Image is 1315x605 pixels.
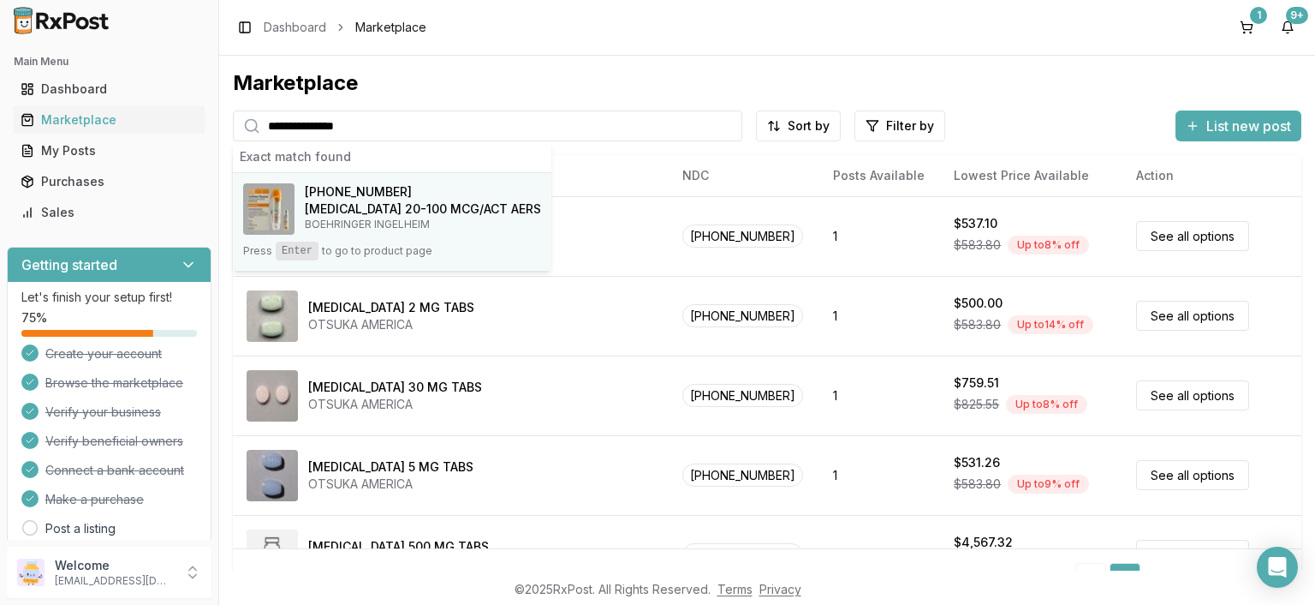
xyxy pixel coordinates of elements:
[7,199,211,226] button: Sales
[14,55,205,69] h2: Main Menu
[1008,315,1093,334] div: Up to 14 % off
[954,316,1001,333] span: $583.80
[21,204,198,221] div: Sales
[45,404,161,421] span: Verify your business
[21,111,198,129] div: Marketplace
[940,155,1122,196] th: Lowest Price Available
[954,476,1001,493] span: $583.80
[21,81,198,98] div: Dashboard
[1136,301,1249,331] a: See all options
[682,304,803,327] span: [PHONE_NUMBER]
[308,316,474,333] div: OTSUKA AMERICA
[819,276,940,356] td: 1
[1122,155,1301,196] th: Action
[1212,563,1243,594] a: 25
[1008,475,1089,494] div: Up to 9 % off
[819,356,940,435] td: 1
[21,173,198,190] div: Purchases
[1175,119,1301,136] a: List new post
[7,75,211,103] button: Dashboard
[14,166,205,197] a: Purchases
[355,19,426,36] span: Marketplace
[308,396,482,413] div: OTSUKA AMERICA
[1136,221,1249,251] a: See all options
[308,299,474,316] div: [MEDICAL_DATA] 2 MG TABS
[7,106,211,134] button: Marketplace
[276,242,318,261] kbd: Enter
[1144,563,1175,594] a: 2
[1233,14,1260,41] button: 1
[854,111,945,141] button: Filter by
[7,137,211,165] button: My Posts
[322,244,432,258] span: to go to product page
[954,534,1013,551] div: $4,567.32
[1136,460,1249,490] a: See all options
[954,295,1003,312] div: $500.00
[55,557,174,574] p: Welcome
[1075,563,1281,594] nav: pagination
[233,141,551,173] div: Exact match found
[954,215,997,232] div: $537.10
[45,433,183,450] span: Verify beneficial owners
[253,570,404,587] div: Showing 1 to 15 of 372 entries
[1006,395,1087,414] div: Up to 8 % off
[1206,116,1291,136] span: List new post
[45,491,144,508] span: Make a purchase
[14,74,205,105] a: Dashboard
[21,309,47,326] span: 75 %
[1250,7,1267,24] div: 1
[1136,540,1249,570] a: See all options
[305,218,541,231] p: BOEHRINGER INGELHEIM
[305,183,412,201] span: [PHONE_NUMBER]
[45,374,183,392] span: Browse the marketplace
[954,396,999,413] span: $825.55
[759,582,801,596] a: Privacy
[305,201,541,218] h4: [MEDICAL_DATA] 20-100 MCG/ACT AERS
[682,225,803,248] span: [PHONE_NUMBER]
[954,237,1001,254] span: $583.80
[1110,563,1140,594] a: 1
[1136,380,1249,410] a: See all options
[669,155,819,196] th: NDC
[1257,547,1298,588] div: Open Intercom Messenger
[233,69,1301,97] div: Marketplace
[14,135,205,166] a: My Posts
[243,244,272,258] span: Press
[7,168,211,195] button: Purchases
[682,464,803,487] span: [PHONE_NUMBER]
[55,574,174,588] p: [EMAIL_ADDRESS][DOMAIN_NAME]
[21,142,198,159] div: My Posts
[682,543,803,566] span: [PHONE_NUMBER]
[308,458,473,476] div: [MEDICAL_DATA] 5 MG TABS
[819,435,940,515] td: 1
[308,379,482,396] div: [MEDICAL_DATA] 30 MG TABS
[17,559,45,586] img: User avatar
[954,454,1000,471] div: $531.26
[819,515,940,595] td: 1
[682,384,803,407] span: [PHONE_NUMBER]
[1274,14,1301,41] button: 9+
[7,7,116,34] img: RxPost Logo
[1175,111,1301,141] button: List new post
[45,462,184,479] span: Connect a bank account
[819,196,940,276] td: 1
[247,291,298,342] img: Abilify 2 MG TABS
[1008,236,1089,255] div: Up to 8 % off
[243,183,295,235] img: Combivent Respimat 20-100 MCG/ACT AERS
[14,197,205,228] a: Sales
[247,370,298,422] img: Abilify 30 MG TABS
[247,450,298,501] img: Abilify 5 MG TABS
[308,476,473,493] div: OTSUKA AMERICA
[788,117,830,135] span: Sort by
[45,345,162,362] span: Create your account
[21,289,197,306] p: Let's finish your setup first!
[308,538,489,555] div: [MEDICAL_DATA] 500 MG TABS
[264,19,326,36] a: Dashboard
[233,173,551,271] button: Combivent Respimat 20-100 MCG/ACT AERS[PHONE_NUMBER][MEDICAL_DATA] 20-100 MCG/ACT AERSBOEHRINGER ...
[45,520,116,537] a: Post a listing
[954,374,999,392] div: $759.51
[21,255,117,275] h3: Getting started
[886,117,934,135] span: Filter by
[247,530,298,581] img: Abiraterone Acetate 500 MG TABS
